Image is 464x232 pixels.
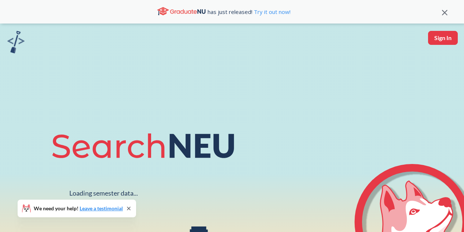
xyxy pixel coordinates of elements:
span: We need your help! [34,206,123,211]
a: Try it out now! [252,8,291,15]
a: sandbox logo [7,31,25,56]
a: Leave a testimonial [80,205,123,211]
button: Sign In [428,31,458,45]
div: Loading semester data... [69,189,138,197]
img: sandbox logo [7,31,25,53]
span: has just released! [208,8,291,16]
